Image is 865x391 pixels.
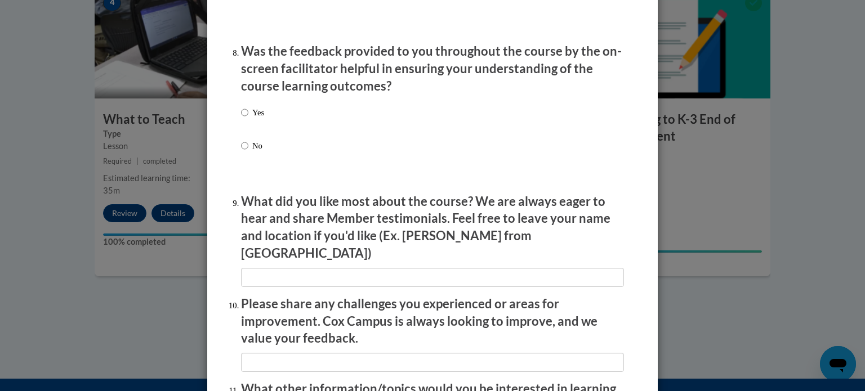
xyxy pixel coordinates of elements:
[252,106,264,119] p: Yes
[241,295,624,347] p: Please share any challenges you experienced or areas for improvement. Cox Campus is always lookin...
[252,140,264,152] p: No
[241,106,248,119] input: Yes
[241,193,624,262] p: What did you like most about the course? We are always eager to hear and share Member testimonial...
[241,43,624,95] p: Was the feedback provided to you throughout the course by the on-screen facilitator helpful in en...
[241,140,248,152] input: No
